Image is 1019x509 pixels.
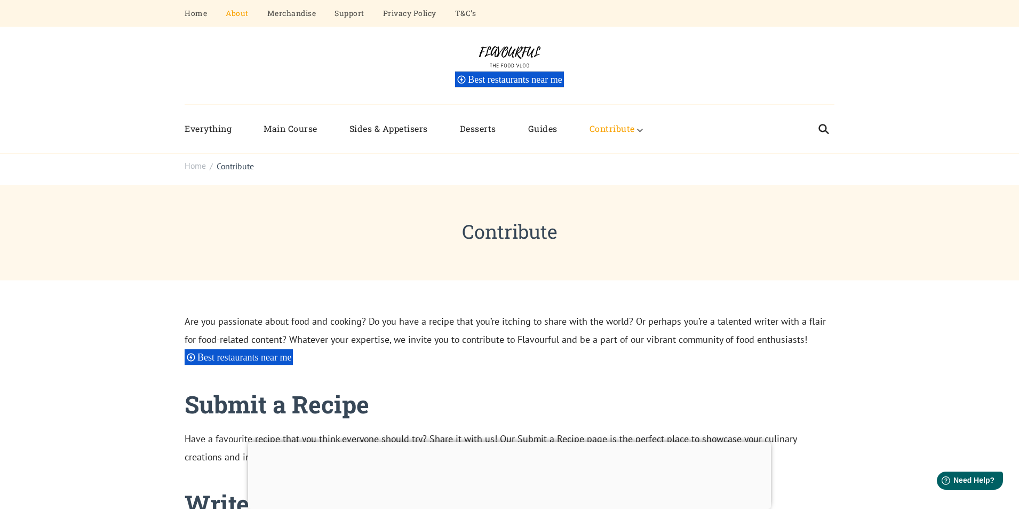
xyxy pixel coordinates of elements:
[185,160,206,173] a: Home
[512,115,574,143] a: Guides
[574,115,651,143] a: Contribute
[185,349,293,365] div: Best restaurants near me
[185,115,248,143] a: Everything
[469,43,550,71] img: Flavourful
[924,467,1007,497] iframe: Help widget launcher
[444,115,512,143] a: Desserts
[468,74,565,85] span: Best restaurants near me
[455,71,563,88] div: Best restaurants near me
[185,430,834,466] p: Have a favourite recipe that you think everyone should try? Share it with us! Our Submit a Recipe...
[248,442,771,506] iframe: Advertisement
[185,217,834,246] h1: Contribute
[248,115,333,143] a: Main Course
[185,388,369,420] strong: Submit a Recipe
[185,160,206,171] span: Home
[185,312,834,366] p: Are you passionate about food and cooking? Do you have a recipe that you’re itching to share with...
[197,352,294,363] span: Best restaurants near me
[333,115,444,143] a: Sides & Appetisers
[210,160,213,173] span: /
